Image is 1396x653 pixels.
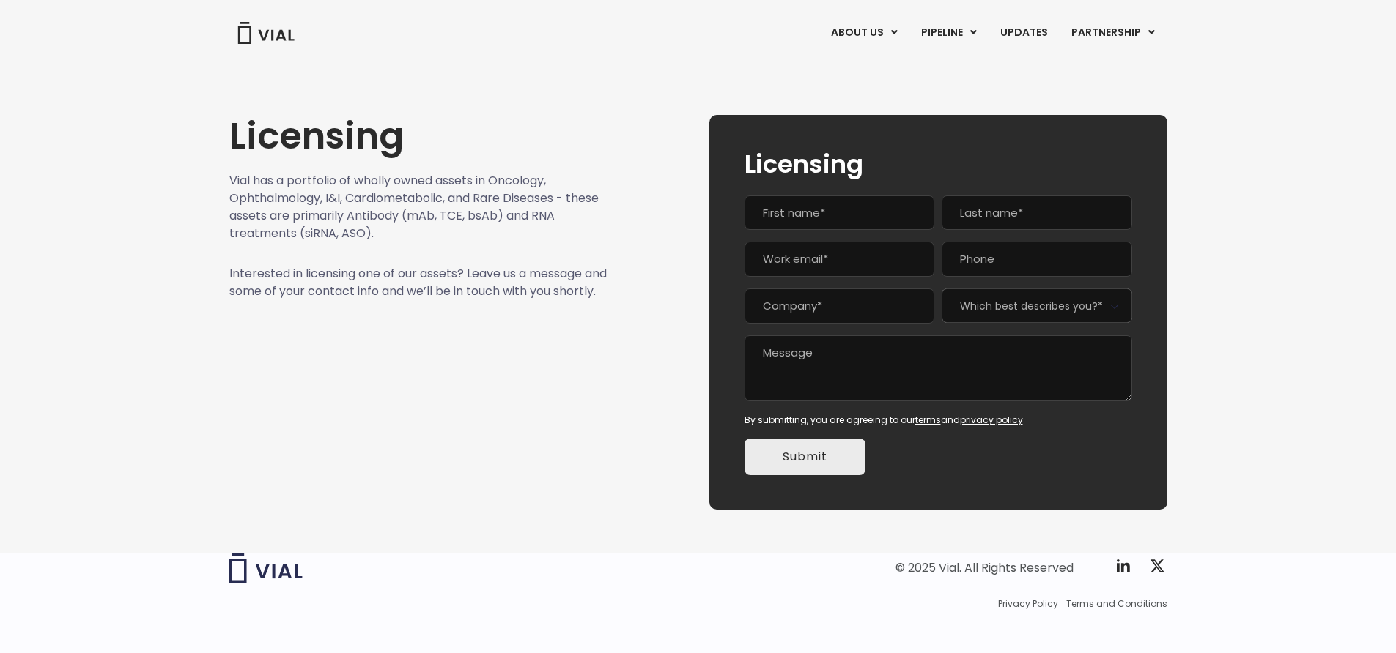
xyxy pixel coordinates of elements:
[745,288,934,324] input: Company*
[998,597,1058,611] a: Privacy Policy
[745,195,934,231] input: First name*
[1060,20,1167,45] a: PARTNERSHIPMenu Toggle
[942,288,1131,323] span: Which best describes you?*
[229,265,607,300] p: Interested in licensing one of our assets? Leave us a message and some of your contact info and w...
[989,20,1059,45] a: UPDATES
[745,150,1132,178] h2: Licensing
[745,439,865,475] input: Submit
[745,414,1132,427] div: By submitting, you are agreeing to our and
[237,22,295,44] img: Vial Logo
[229,553,303,583] img: Vial logo wih "Vial" spelled out
[895,560,1074,576] div: © 2025 Vial. All Rights Reserved
[942,242,1131,277] input: Phone
[1066,597,1167,611] a: Terms and Conditions
[229,115,607,157] h1: Licensing
[819,20,909,45] a: ABOUT USMenu Toggle
[745,242,934,277] input: Work email*
[229,172,607,242] p: Vial has a portfolio of wholly owned assets in Oncology, Ophthalmology, I&I, Cardiometabolic, and...
[915,414,941,426] a: terms
[960,414,1023,426] a: privacy policy
[909,20,988,45] a: PIPELINEMenu Toggle
[942,195,1131,231] input: Last name*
